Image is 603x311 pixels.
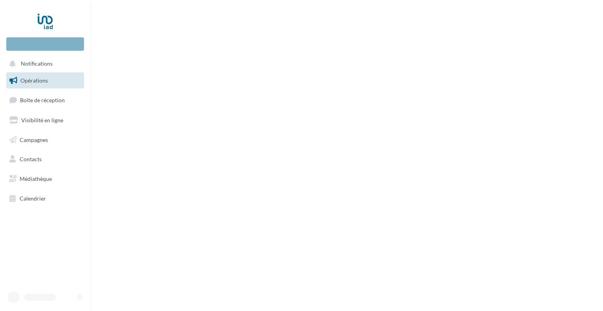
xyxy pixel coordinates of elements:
[20,156,42,162] span: Contacts
[5,190,86,207] a: Calendrier
[20,195,46,202] span: Calendrier
[21,117,63,123] span: Visibilité en ligne
[5,151,86,167] a: Contacts
[5,92,86,109] a: Boîte de réception
[21,61,53,67] span: Notifications
[20,136,48,143] span: Campagnes
[5,72,86,89] a: Opérations
[5,132,86,148] a: Campagnes
[6,37,84,51] div: Nouvelle campagne
[5,171,86,187] a: Médiathèque
[20,97,65,103] span: Boîte de réception
[5,112,86,129] a: Visibilité en ligne
[20,175,52,182] span: Médiathèque
[20,77,48,84] span: Opérations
